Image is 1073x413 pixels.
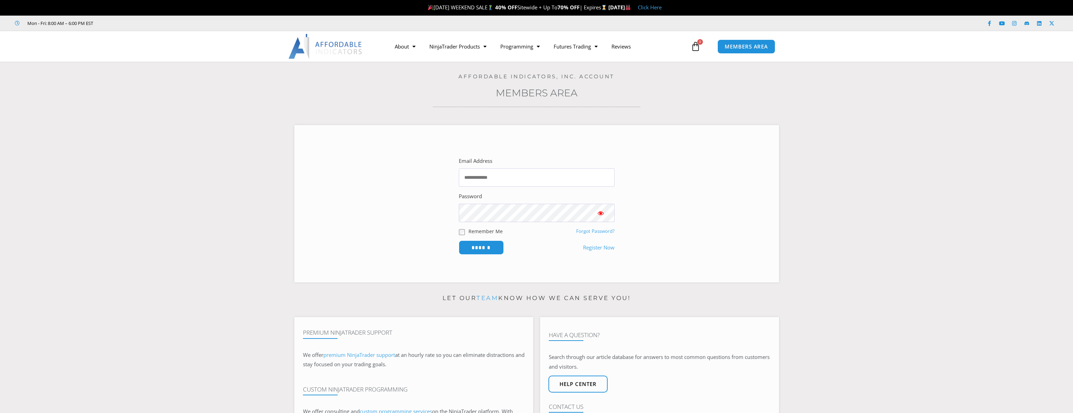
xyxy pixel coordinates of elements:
a: Forgot Password? [576,228,615,234]
iframe: Customer reviews powered by Trustpilot [103,20,207,27]
a: Reviews [605,38,638,54]
strong: [DATE] [608,4,631,11]
span: We offer [303,351,323,358]
img: 🎉 [428,5,433,10]
img: 🏭 [625,5,631,10]
h4: Premium NinjaTrader Support [303,329,525,336]
span: Help center [560,381,597,387]
img: ⌛ [601,5,607,10]
h4: Have A Question? [549,332,770,339]
label: Password [459,192,482,201]
img: 🏌️‍♂️ [488,5,493,10]
a: Members Area [496,87,578,99]
nav: Menu [388,38,689,54]
img: LogoAI | Affordable Indicators – NinjaTrader [288,34,363,59]
a: team [476,295,498,301]
a: Programming [493,38,547,54]
a: NinjaTrader Products [422,38,493,54]
a: 0 [680,36,711,56]
a: Futures Trading [547,38,605,54]
strong: 70% OFF [557,4,580,11]
a: Click Here [638,4,662,11]
p: Search through our article database for answers to most common questions from customers and visit... [549,352,770,372]
label: Remember Me [468,228,503,235]
button: Show password [587,204,615,222]
span: 0 [697,39,703,45]
p: Let our know how we can serve you! [294,293,779,304]
span: [DATE] WEEKEND SALE Sitewide + Up To | Expires [426,4,608,11]
span: at an hourly rate so you can eliminate distractions and stay focused on your trading goals. [303,351,525,368]
span: MEMBERS AREA [725,44,768,49]
label: Email Address [459,156,492,166]
strong: 40% OFF [495,4,517,11]
a: About [388,38,422,54]
h4: Custom NinjaTrader Programming [303,386,525,393]
a: Help center [548,376,608,393]
a: premium NinjaTrader support [323,351,395,358]
a: Affordable Indicators, Inc. Account [458,73,615,80]
h4: Contact Us [549,403,770,410]
a: Register Now [583,243,615,253]
span: Mon - Fri: 8:00 AM – 6:00 PM EST [26,19,93,27]
a: MEMBERS AREA [717,39,775,54]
